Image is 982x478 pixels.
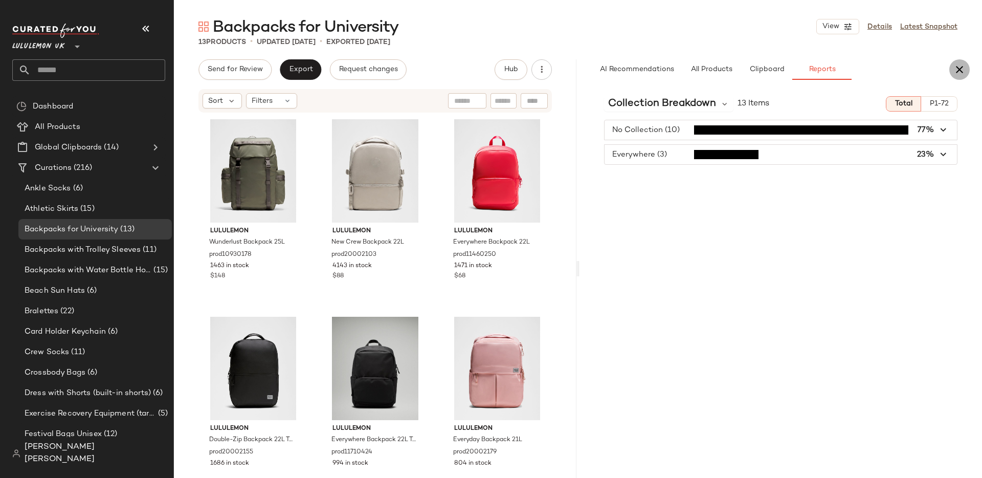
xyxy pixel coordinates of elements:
span: Exercise Recovery Equipment (target mobility + muscle recovery equipment) [25,408,156,420]
span: Send for Review [207,66,263,74]
img: cfy_white_logo.C9jOOHJF.svg [12,24,99,38]
img: LU9AS8S_069345_1 [202,119,304,223]
span: All Products [690,66,732,74]
span: Everywhere Backpack 22L [453,238,530,247]
a: Details [867,21,892,32]
button: Everywhere (3)23% [605,145,957,164]
span: lululemon [210,227,296,236]
span: Global Clipboards [35,142,102,154]
span: (216) [72,162,92,174]
img: svg%3e [12,449,20,458]
span: $68 [454,272,465,281]
span: Collection Breakdown [608,96,716,112]
span: 1686 in stock [210,459,249,468]
span: (6) [106,326,118,338]
span: Festival Bags Unisex [25,428,102,440]
img: LU9CM5S_0001_1 [202,317,304,420]
span: lululemon [210,424,296,433]
span: 13 Items [738,98,769,110]
span: [PERSON_NAME] [PERSON_NAME] [25,441,165,466]
span: Request changes [339,66,398,74]
span: Backpacks with Water Bottle Holder [25,265,151,276]
span: Crew Socks [25,346,69,358]
span: New Crew Backpack 22L [331,238,404,247]
img: LU9CTTS_069005_1 [446,317,548,420]
span: Crossbody Bags [25,367,85,379]
span: (14) [102,142,119,154]
span: (22) [58,306,74,317]
span: (13) [118,224,135,235]
button: No Collection (10)77% [605,120,957,140]
span: Backpacks for University [213,17,398,38]
span: lululemon [454,424,540,433]
span: View [822,23,839,31]
span: 804 in stock [454,459,492,468]
button: Total [886,96,921,112]
div: Products [198,37,246,48]
span: Export [288,66,313,74]
p: updated [DATE] [257,37,316,48]
span: Everywhere Backpack 22L Tech Canvas [331,436,417,445]
span: lululemon [454,227,540,236]
span: All Products [35,121,80,133]
span: (15) [151,265,168,276]
span: Dress with Shorts (built-in shorts) [25,387,151,399]
span: • [320,36,322,48]
a: Latest Snapshot [900,21,957,32]
button: Hub [495,59,527,80]
button: Export [280,59,321,80]
span: $88 [332,272,344,281]
span: Backpacks for University [25,224,118,235]
button: Send for Review [198,59,272,80]
span: Clipboard [749,66,784,74]
span: • [250,36,253,48]
span: (12) [102,428,118,440]
span: Everyday Backpack 21L [453,436,522,445]
span: prod20002103 [331,250,376,259]
span: Beach Sun Hats [25,285,85,297]
span: 1471 in stock [454,262,492,271]
span: (11) [141,244,157,256]
span: lululemon [332,227,418,236]
span: $148 [210,272,225,281]
span: prod11710424 [331,448,372,457]
span: Sort [208,96,223,106]
span: Dashboard [33,101,73,113]
span: 994 in stock [332,459,368,468]
span: Athletic Skirts [25,203,78,215]
span: (6) [71,183,83,194]
img: svg%3e [198,21,209,32]
span: (6) [85,367,97,379]
p: Exported [DATE] [326,37,390,48]
button: View [816,19,859,34]
span: Card Holder Keychain [25,326,106,338]
span: Bralettes [25,306,58,317]
button: Request changes [330,59,407,80]
span: AI Recommendations [599,66,674,74]
span: P1-72 [929,100,949,108]
span: lululemon [332,424,418,433]
span: prod11460250 [453,250,496,259]
span: 4143 in stock [332,262,372,271]
img: svg%3e [16,101,27,112]
img: LU9CMAS_071462_1 [446,119,548,223]
span: Wunderlust Backpack 25L [209,238,285,247]
span: Filters [252,96,273,106]
span: Double-Zip Backpack 22L Tech Canvas [209,436,295,445]
span: prod20002155 [209,448,253,457]
span: (5) [156,408,168,420]
span: (15) [78,203,95,215]
span: Hub [504,66,518,74]
span: 1463 in stock [210,262,249,271]
span: prod20002179 [453,448,497,457]
span: 13 [198,38,206,46]
span: Ankle Socks [25,183,71,194]
span: Lululemon UK [12,35,65,53]
span: Backpacks with Trolley Sleeves [25,244,141,256]
span: (6) [151,387,163,399]
span: Total [895,100,912,108]
img: LU9CLES_070108_1 [324,119,427,223]
button: P1-72 [921,96,957,112]
img: LU9BRWS_4780_1 [324,317,427,420]
span: (11) [69,346,85,358]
